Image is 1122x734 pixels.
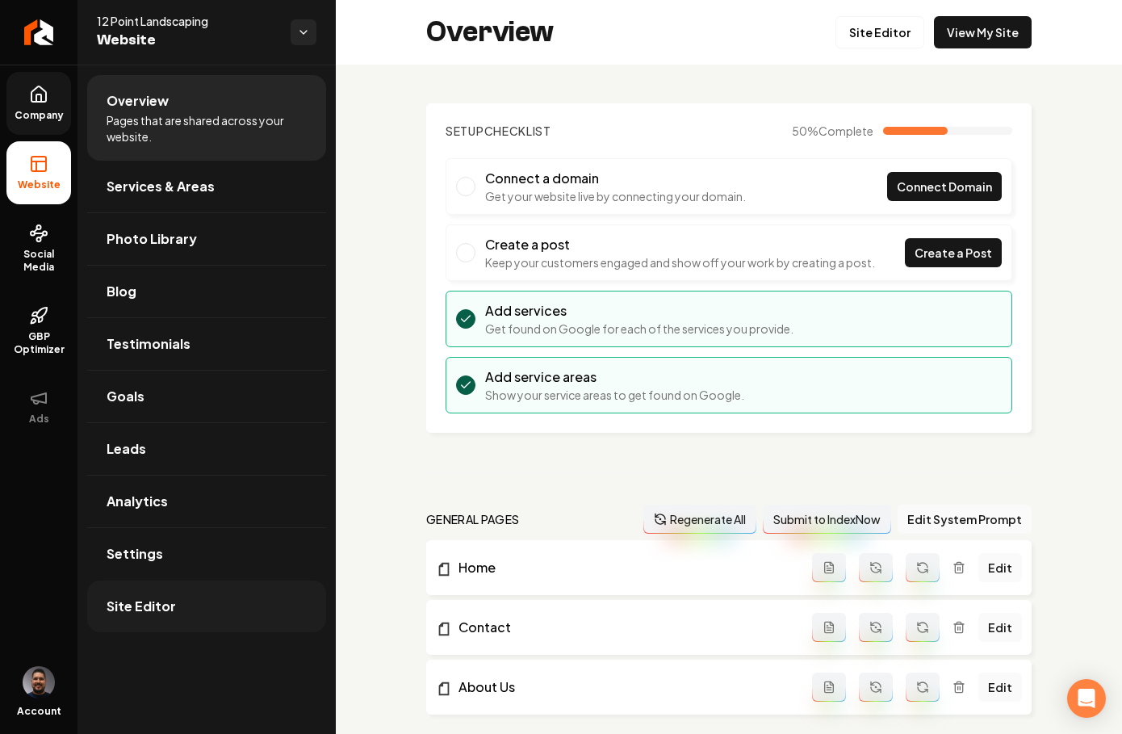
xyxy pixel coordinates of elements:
[6,330,71,356] span: GBP Optimizer
[107,91,169,111] span: Overview
[898,505,1032,534] button: Edit System Prompt
[6,72,71,135] a: Company
[87,476,326,527] a: Analytics
[97,13,278,29] span: 12 Point Landscaping
[915,245,992,262] span: Create a Post
[426,16,554,48] h2: Overview
[643,505,756,534] button: Regenerate All
[107,387,144,406] span: Goals
[97,29,278,52] span: Website
[436,558,812,577] a: Home
[107,439,146,459] span: Leads
[87,318,326,370] a: Testimonials
[23,666,55,698] button: Open user button
[8,109,70,122] span: Company
[887,172,1002,201] a: Connect Domain
[485,254,875,271] p: Keep your customers engaged and show off your work by creating a post.
[485,235,875,254] h3: Create a post
[905,238,1002,267] a: Create a Post
[897,178,992,195] span: Connect Domain
[87,161,326,212] a: Services & Areas
[87,213,326,265] a: Photo Library
[23,413,56,426] span: Ads
[792,123,873,139] span: 50 %
[6,293,71,369] a: GBP Optimizer
[436,677,812,697] a: About Us
[23,666,55,698] img: Daniel Humberto Ortega Celis
[446,123,551,139] h2: Checklist
[87,371,326,422] a: Goals
[107,597,176,616] span: Site Editor
[17,705,61,718] span: Account
[107,492,168,511] span: Analytics
[934,16,1032,48] a: View My Site
[107,544,163,564] span: Settings
[812,613,846,642] button: Add admin page prompt
[763,505,891,534] button: Submit to IndexNow
[436,618,812,637] a: Contact
[87,266,326,317] a: Blog
[818,124,873,138] span: Complete
[11,178,67,191] span: Website
[812,673,846,702] button: Add admin page prompt
[485,301,793,321] h3: Add services
[835,16,924,48] a: Site Editor
[24,19,54,45] img: Rebolt Logo
[87,423,326,475] a: Leads
[6,375,71,438] button: Ads
[485,188,746,204] p: Get your website live by connecting your domain.
[485,321,793,337] p: Get found on Google for each of the services you provide.
[6,211,71,287] a: Social Media
[978,613,1022,642] a: Edit
[978,673,1022,702] a: Edit
[107,334,190,354] span: Testimonials
[485,367,744,387] h3: Add service areas
[87,581,326,632] a: Site Editor
[107,282,136,301] span: Blog
[1067,679,1106,718] div: Open Intercom Messenger
[812,553,846,582] button: Add admin page prompt
[485,169,746,188] h3: Connect a domain
[6,248,71,274] span: Social Media
[87,528,326,580] a: Settings
[485,387,744,403] p: Show your service areas to get found on Google.
[446,124,484,138] span: Setup
[107,112,307,145] span: Pages that are shared across your website.
[978,553,1022,582] a: Edit
[426,511,520,527] h2: general pages
[107,229,197,249] span: Photo Library
[107,177,215,196] span: Services & Areas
